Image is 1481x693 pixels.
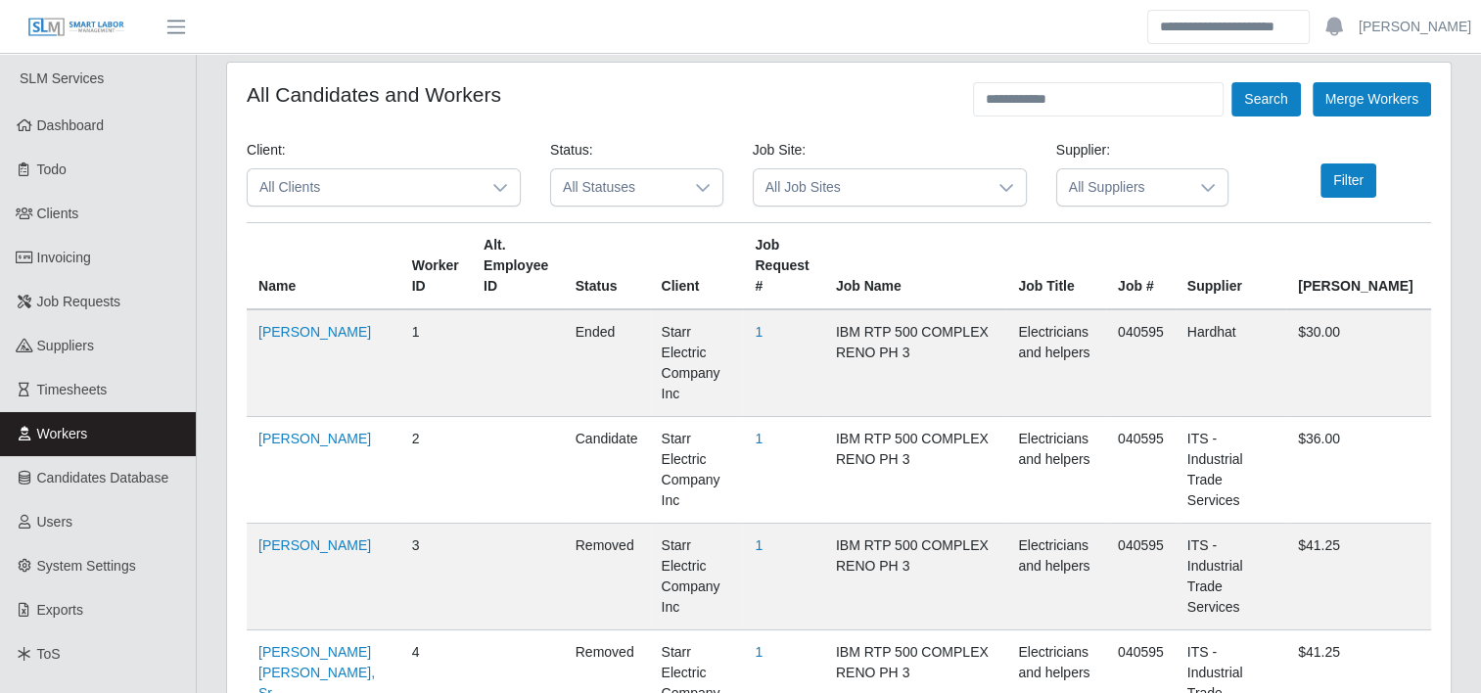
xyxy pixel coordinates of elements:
[258,431,371,446] a: [PERSON_NAME]
[1176,417,1286,524] td: ITS - Industrial Trade Services
[564,309,650,417] td: ended
[755,431,763,446] a: 1
[1106,524,1176,630] td: 040595
[37,294,121,309] span: Job Requests
[37,470,169,485] span: Candidates Database
[650,309,744,417] td: Starr Electric Company Inc
[37,602,83,618] span: Exports
[37,558,136,574] span: System Settings
[37,250,91,265] span: Invoicing
[650,417,744,524] td: Starr Electric Company Inc
[755,644,763,660] a: 1
[1286,223,1431,310] th: [PERSON_NAME]
[1106,309,1176,417] td: 040595
[551,169,683,206] span: All Statuses
[755,537,763,553] a: 1
[754,169,987,206] span: All Job Sites
[1106,223,1176,310] th: Job #
[37,514,73,530] span: Users
[258,324,371,340] a: [PERSON_NAME]
[650,223,744,310] th: Client
[400,223,472,310] th: Worker ID
[743,223,823,310] th: Job Request #
[37,426,88,441] span: Workers
[1176,309,1286,417] td: Hardhat
[550,140,593,161] label: Status:
[824,309,1006,417] td: IBM RTP 500 COMPLEX RENO PH 3
[1320,163,1376,198] button: Filter
[1176,223,1286,310] th: Supplier
[650,524,744,630] td: Starr Electric Company Inc
[1313,82,1431,116] button: Merge Workers
[37,382,108,397] span: Timesheets
[1286,524,1431,630] td: $41.25
[1006,223,1106,310] th: Job Title
[37,646,61,662] span: ToS
[1286,309,1431,417] td: $30.00
[824,524,1006,630] td: IBM RTP 500 COMPLEX RENO PH 3
[1359,17,1471,37] a: [PERSON_NAME]
[1147,10,1310,44] input: Search
[472,223,564,310] th: Alt. Employee ID
[27,17,125,38] img: SLM Logo
[1006,524,1106,630] td: Electricians and helpers
[1006,417,1106,524] td: Electricians and helpers
[1176,524,1286,630] td: ITS - Industrial Trade Services
[247,140,286,161] label: Client:
[20,70,104,86] span: SLM Services
[1106,417,1176,524] td: 040595
[247,82,501,107] h4: All Candidates and Workers
[824,223,1006,310] th: Job Name
[1286,417,1431,524] td: $36.00
[564,223,650,310] th: Status
[37,117,105,133] span: Dashboard
[247,223,400,310] th: Name
[824,417,1006,524] td: IBM RTP 500 COMPLEX RENO PH 3
[564,524,650,630] td: removed
[400,417,472,524] td: 2
[755,324,763,340] a: 1
[400,524,472,630] td: 3
[1231,82,1300,116] button: Search
[400,309,472,417] td: 1
[1056,140,1110,161] label: Supplier:
[248,169,481,206] span: All Clients
[258,537,371,553] a: [PERSON_NAME]
[37,162,67,177] span: Todo
[37,206,79,221] span: Clients
[564,417,650,524] td: candidate
[1057,169,1189,206] span: All Suppliers
[1006,309,1106,417] td: Electricians and helpers
[37,338,94,353] span: Suppliers
[753,140,806,161] label: Job Site:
